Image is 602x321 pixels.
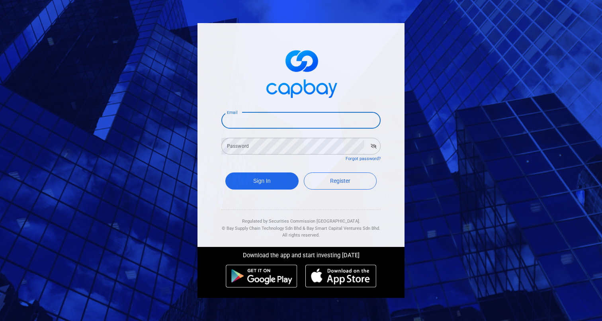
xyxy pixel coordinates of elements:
div: Regulated by Securities Commission [GEOGRAPHIC_DATA]. & All rights reserved. [221,210,381,239]
img: android [226,264,297,288]
img: ios [305,264,376,288]
button: Sign In [225,172,299,190]
label: Email [227,110,237,115]
img: logo [261,43,341,102]
a: Forgot password? [346,156,381,161]
div: Download the app and start investing [DATE] [192,247,410,260]
span: © Bay Supply Chain Technology Sdn Bhd [222,226,301,231]
a: Register [304,172,377,190]
span: Register [330,178,350,184]
span: Bay Smart Capital Ventures Sdn Bhd. [307,226,380,231]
